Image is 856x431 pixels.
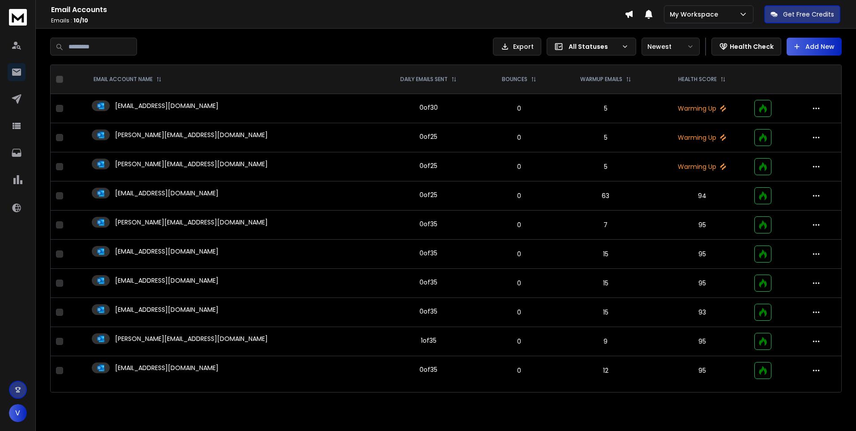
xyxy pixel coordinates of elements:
[661,133,744,142] p: Warming Up
[488,104,551,113] p: 0
[115,247,218,256] p: [EMAIL_ADDRESS][DOMAIN_NAME]
[115,218,268,227] p: [PERSON_NAME][EMAIL_ADDRESS][DOMAIN_NAME]
[488,308,551,317] p: 0
[655,327,749,356] td: 95
[556,327,655,356] td: 9
[556,211,655,240] td: 7
[787,38,842,56] button: Add New
[580,76,622,83] p: WARMUP EMAILS
[9,9,27,26] img: logo
[115,305,218,314] p: [EMAIL_ADDRESS][DOMAIN_NAME]
[488,191,551,200] p: 0
[661,104,744,113] p: Warming Up
[783,10,834,19] p: Get Free Credits
[115,334,268,343] p: [PERSON_NAME][EMAIL_ADDRESS][DOMAIN_NAME]
[9,404,27,422] button: V
[488,133,551,142] p: 0
[94,76,162,83] div: EMAIL ACCOUNT NAME
[661,162,744,171] p: Warming Up
[419,220,437,228] div: 0 of 35
[115,189,218,198] p: [EMAIL_ADDRESS][DOMAIN_NAME]
[73,17,88,24] span: 10 / 10
[400,76,448,83] p: DAILY EMAILS SENT
[488,279,551,288] p: 0
[655,240,749,269] td: 95
[569,42,618,51] p: All Statuses
[556,94,655,123] td: 5
[115,101,218,110] p: [EMAIL_ADDRESS][DOMAIN_NAME]
[419,365,437,374] div: 0 of 35
[419,307,437,316] div: 0 of 35
[556,152,655,181] td: 5
[51,4,625,15] h1: Email Accounts
[488,162,551,171] p: 0
[115,363,218,372] p: [EMAIL_ADDRESS][DOMAIN_NAME]
[556,269,655,298] td: 15
[670,10,722,19] p: My Workspace
[419,190,437,199] div: 0 of 25
[678,76,717,83] p: HEALTH SCORE
[711,38,781,56] button: Health Check
[556,123,655,152] td: 5
[730,42,774,51] p: Health Check
[419,103,438,112] div: 0 of 30
[655,356,749,385] td: 95
[115,276,218,285] p: [EMAIL_ADDRESS][DOMAIN_NAME]
[419,249,437,258] div: 0 of 35
[488,220,551,229] p: 0
[51,17,625,24] p: Emails :
[655,298,749,327] td: 93
[488,366,551,375] p: 0
[655,181,749,211] td: 94
[556,240,655,269] td: 15
[488,250,551,259] p: 0
[556,298,655,327] td: 15
[419,161,437,170] div: 0 of 25
[556,356,655,385] td: 12
[488,337,551,346] p: 0
[115,130,268,139] p: [PERSON_NAME][EMAIL_ADDRESS][DOMAIN_NAME]
[115,159,268,168] p: [PERSON_NAME][EMAIL_ADDRESS][DOMAIN_NAME]
[493,38,541,56] button: Export
[642,38,700,56] button: Newest
[655,269,749,298] td: 95
[764,5,840,23] button: Get Free Credits
[419,278,437,287] div: 0 of 35
[655,211,749,240] td: 95
[556,181,655,211] td: 63
[421,336,437,345] div: 1 of 35
[502,76,527,83] p: BOUNCES
[419,132,437,141] div: 0 of 25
